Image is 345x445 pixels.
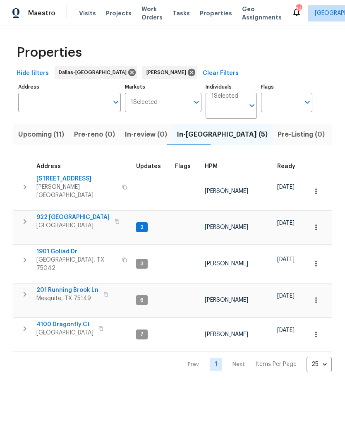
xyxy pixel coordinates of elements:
[106,9,132,17] span: Projects
[206,84,257,89] label: Individuals
[205,164,218,169] span: HPM
[125,84,202,89] label: Markets
[36,286,98,294] span: 201 Running Brook Ln
[242,5,282,22] span: Geo Assignments
[142,66,197,79] div: [PERSON_NAME]
[175,164,191,169] span: Flags
[36,221,110,230] span: [GEOGRAPHIC_DATA]
[36,164,61,169] span: Address
[200,9,232,17] span: Properties
[55,66,137,79] div: Dallas-[GEOGRAPHIC_DATA]
[36,294,98,303] span: Mesquite, TX 75149
[136,164,161,169] span: Updates
[141,5,163,22] span: Work Orders
[172,10,190,16] span: Tasks
[36,175,117,183] span: [STREET_ADDRESS]
[36,183,117,200] span: [PERSON_NAME][GEOGRAPHIC_DATA]
[278,129,325,140] span: Pre-Listing (0)
[177,129,268,140] span: In-[GEOGRAPHIC_DATA] (5)
[36,248,117,256] span: 1901 Goliad Dr
[110,96,122,108] button: Open
[131,99,158,106] span: 1 Selected
[199,66,242,81] button: Clear Filters
[205,261,248,267] span: [PERSON_NAME]
[125,129,167,140] span: In-review (0)
[36,320,93,329] span: 4100 Dragonfly Ct
[18,84,121,89] label: Address
[74,129,115,140] span: Pre-reno (0)
[205,224,248,230] span: [PERSON_NAME]
[205,188,248,194] span: [PERSON_NAME]
[211,93,238,100] span: 1 Selected
[137,297,147,304] span: 6
[277,164,295,169] span: Ready
[13,66,52,81] button: Hide filters
[203,68,239,79] span: Clear Filters
[210,358,222,371] a: Goto page 1
[307,354,332,375] div: 25
[261,84,312,89] label: Flags
[296,5,302,13] div: 34
[302,96,313,108] button: Open
[17,68,49,79] span: Hide filters
[277,184,295,190] span: [DATE]
[277,257,295,262] span: [DATE]
[137,224,147,231] span: 2
[205,332,248,337] span: [PERSON_NAME]
[59,68,130,77] span: Dallas-[GEOGRAPHIC_DATA]
[277,293,295,299] span: [DATE]
[28,9,55,17] span: Maestro
[36,329,93,337] span: [GEOGRAPHIC_DATA]
[277,220,295,226] span: [DATE]
[205,297,248,303] span: [PERSON_NAME]
[191,96,202,108] button: Open
[255,360,297,368] p: Items Per Page
[17,48,82,57] span: Properties
[146,68,189,77] span: [PERSON_NAME]
[246,100,258,111] button: Open
[180,357,332,372] nav: Pagination Navigation
[277,164,303,169] div: Earliest renovation start date (first business day after COE or Checkout)
[18,129,64,140] span: Upcoming (11)
[137,260,147,267] span: 3
[137,331,147,338] span: 7
[36,213,110,221] span: 922 [GEOGRAPHIC_DATA]
[277,327,295,333] span: [DATE]
[79,9,96,17] span: Visits
[36,256,117,272] span: [GEOGRAPHIC_DATA], TX 75042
